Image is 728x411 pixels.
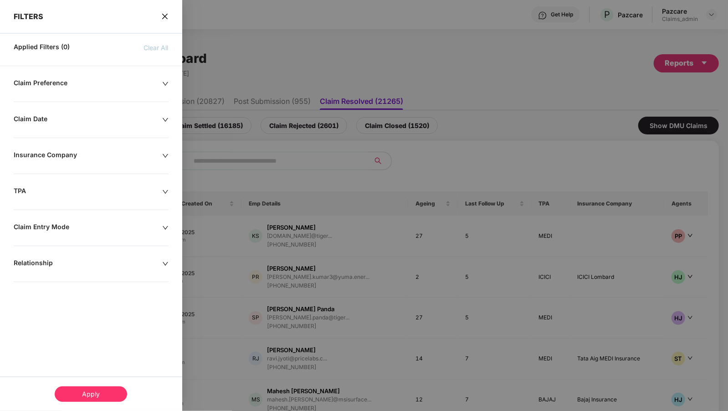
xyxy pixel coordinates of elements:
div: Claim Entry Mode [14,223,162,233]
div: Claim Date [14,115,162,125]
div: Apply [55,386,127,402]
span: Applied Filters (0) [14,43,70,53]
span: down [162,117,169,123]
span: Clear All [144,43,169,53]
span: down [162,225,169,231]
div: Claim Preference [14,79,162,89]
span: down [162,153,169,159]
span: down [162,261,169,267]
span: FILTERS [14,12,43,21]
div: TPA [14,187,162,197]
div: Insurance Company [14,151,162,161]
span: down [162,189,169,195]
span: close [161,12,169,21]
span: down [162,81,169,87]
div: Relationship [14,259,162,269]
